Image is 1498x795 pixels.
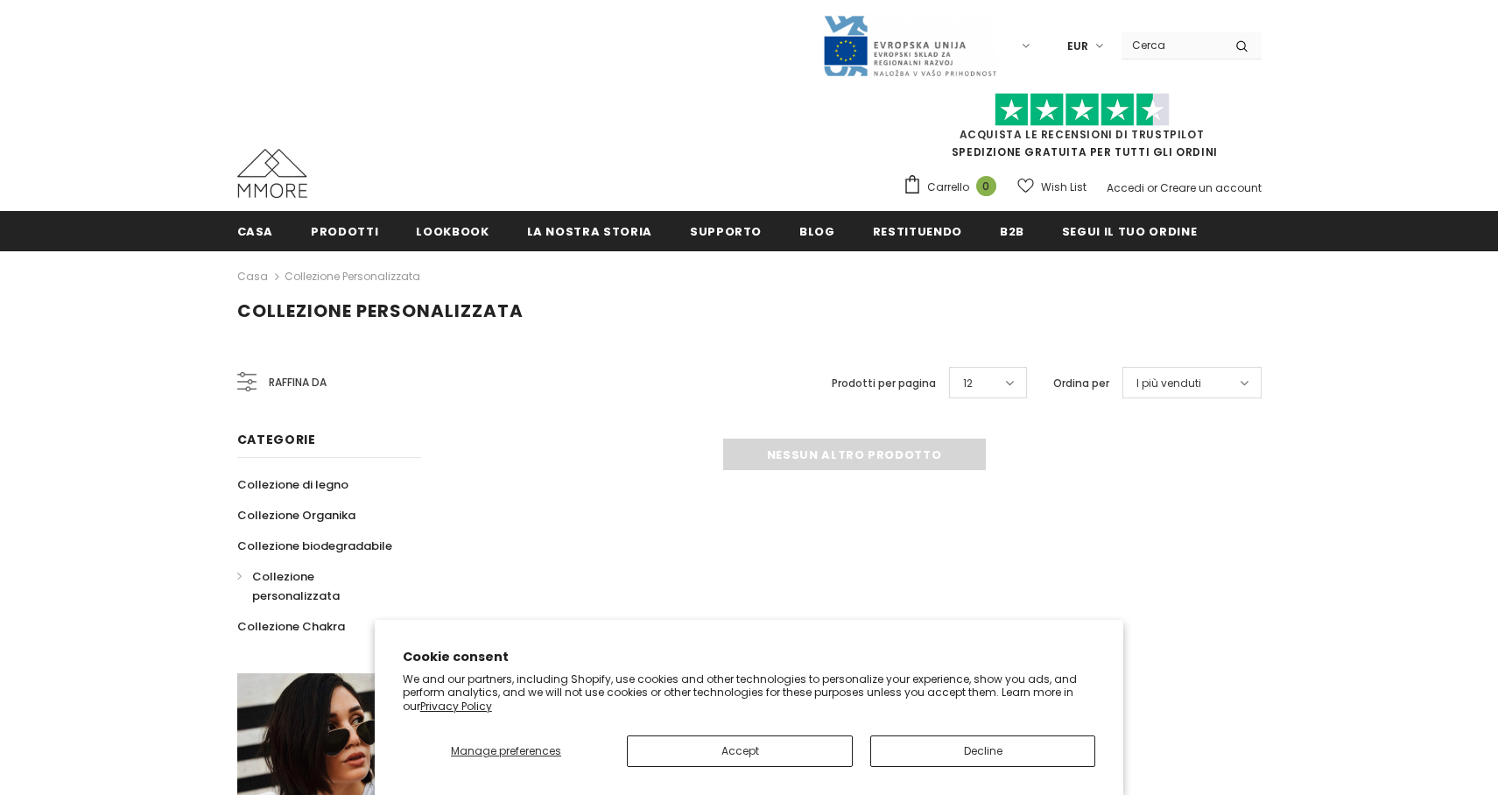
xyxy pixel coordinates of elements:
[822,38,997,53] a: Javni Razpis
[237,211,274,250] a: Casa
[822,14,997,78] img: Javni Razpis
[285,269,420,284] a: Collezione personalizzata
[527,211,652,250] a: La nostra storia
[311,223,378,240] span: Prodotti
[1107,180,1144,195] a: Accedi
[269,373,327,392] span: Raffina da
[403,648,1096,666] h2: Cookie consent
[237,223,274,240] span: Casa
[1067,38,1088,55] span: EUR
[237,149,307,198] img: Casi MMORE
[1160,180,1262,195] a: Creare un account
[237,538,392,554] span: Collezione biodegradabile
[873,211,962,250] a: Restituendo
[527,223,652,240] span: La nostra storia
[237,476,348,493] span: Collezione di legno
[403,735,610,767] button: Manage preferences
[420,699,492,714] a: Privacy Policy
[963,375,973,392] span: 12
[237,299,524,323] span: Collezione personalizzata
[311,211,378,250] a: Prodotti
[1062,211,1197,250] a: Segui il tuo ordine
[995,93,1170,127] img: Fidati di Pilot Stars
[799,211,835,250] a: Blog
[1000,211,1024,250] a: B2B
[237,561,402,611] a: Collezione personalizzata
[403,672,1096,714] p: We and our partners, including Shopify, use cookies and other technologies to personalize your ex...
[1041,179,1087,196] span: Wish List
[1147,180,1157,195] span: or
[799,223,835,240] span: Blog
[627,735,852,767] button: Accept
[416,211,489,250] a: Lookbook
[237,618,345,635] span: Collezione Chakra
[690,211,762,250] a: supporto
[1136,375,1201,392] span: I più venduti
[237,507,355,524] span: Collezione Organika
[873,223,962,240] span: Restituendo
[1017,172,1087,202] a: Wish List
[690,223,762,240] span: supporto
[903,101,1262,159] span: SPEDIZIONE GRATUITA PER TUTTI GLI ORDINI
[1062,223,1197,240] span: Segui il tuo ordine
[832,375,936,392] label: Prodotti per pagina
[237,469,348,500] a: Collezione di legno
[1122,32,1222,58] input: Search Site
[927,179,969,196] span: Carrello
[870,735,1095,767] button: Decline
[237,611,345,642] a: Collezione Chakra
[252,568,340,604] span: Collezione personalizzata
[237,431,316,448] span: Categorie
[1000,223,1024,240] span: B2B
[960,127,1205,142] a: Acquista le recensioni di TrustPilot
[237,531,392,561] a: Collezione biodegradabile
[1053,375,1109,392] label: Ordina per
[237,500,355,531] a: Collezione Organika
[416,223,489,240] span: Lookbook
[237,266,268,287] a: Casa
[976,176,996,196] span: 0
[903,174,1005,201] a: Carrello 0
[451,743,561,758] span: Manage preferences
